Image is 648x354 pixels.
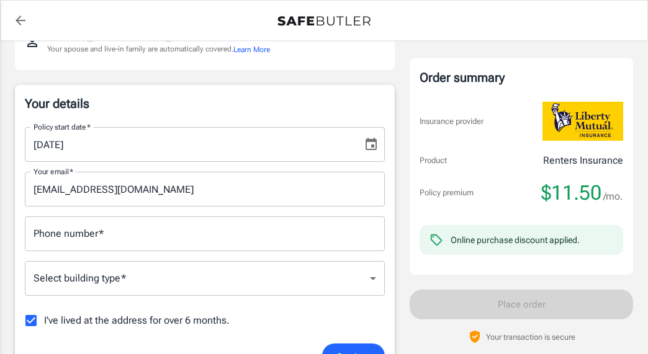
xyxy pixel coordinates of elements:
p: Your details [25,95,385,112]
div: Online purchase discount applied. [451,234,580,246]
p: Your spouse and live-in family are automatically covered. [47,43,270,55]
button: Choose date, selected date is Sep 13, 2025 [359,132,384,157]
input: MM/DD/YYYY [25,127,354,162]
input: Enter number [25,216,385,251]
div: Order summary [420,68,623,87]
img: Liberty Mutual [542,102,623,141]
p: Product [420,154,447,167]
label: Your email [34,166,73,177]
img: Back to quotes [277,16,371,26]
button: Learn More [233,44,270,55]
span: /mo. [603,188,623,205]
span: I've lived at the address for over 6 months. [44,313,230,328]
p: Renters Insurance [543,153,623,168]
p: Your transaction is secure [486,331,575,343]
input: Enter email [25,172,385,206]
a: back to quotes [8,8,33,33]
p: Insurance provider [420,115,484,128]
label: Policy start date [34,122,91,132]
svg: Insured person [25,35,40,50]
p: Policy premium [420,187,474,199]
span: $11.50 [541,180,601,205]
